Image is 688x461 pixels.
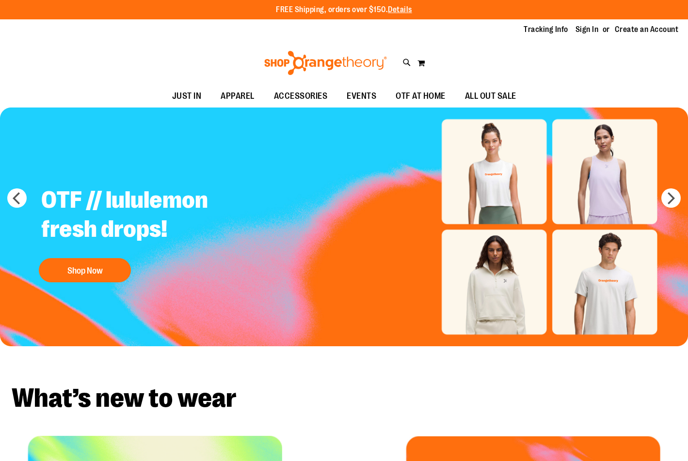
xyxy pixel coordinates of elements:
[34,178,275,287] a: OTF // lululemon fresh drops! Shop Now
[39,258,131,282] button: Shop Now
[221,85,255,107] span: APPAREL
[34,178,275,253] h2: OTF // lululemon fresh drops!
[576,24,599,35] a: Sign In
[276,4,412,15] p: FREE Shipping, orders over $150.
[388,5,412,14] a: Details
[7,188,27,208] button: prev
[661,188,681,208] button: next
[274,85,328,107] span: ACCESSORIES
[524,24,568,35] a: Tracking Info
[396,85,446,107] span: OTF AT HOME
[347,85,376,107] span: EVENTS
[465,85,516,107] span: ALL OUT SALE
[615,24,679,35] a: Create an Account
[263,51,388,75] img: Shop Orangetheory
[172,85,202,107] span: JUST IN
[12,385,676,412] h2: What’s new to wear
